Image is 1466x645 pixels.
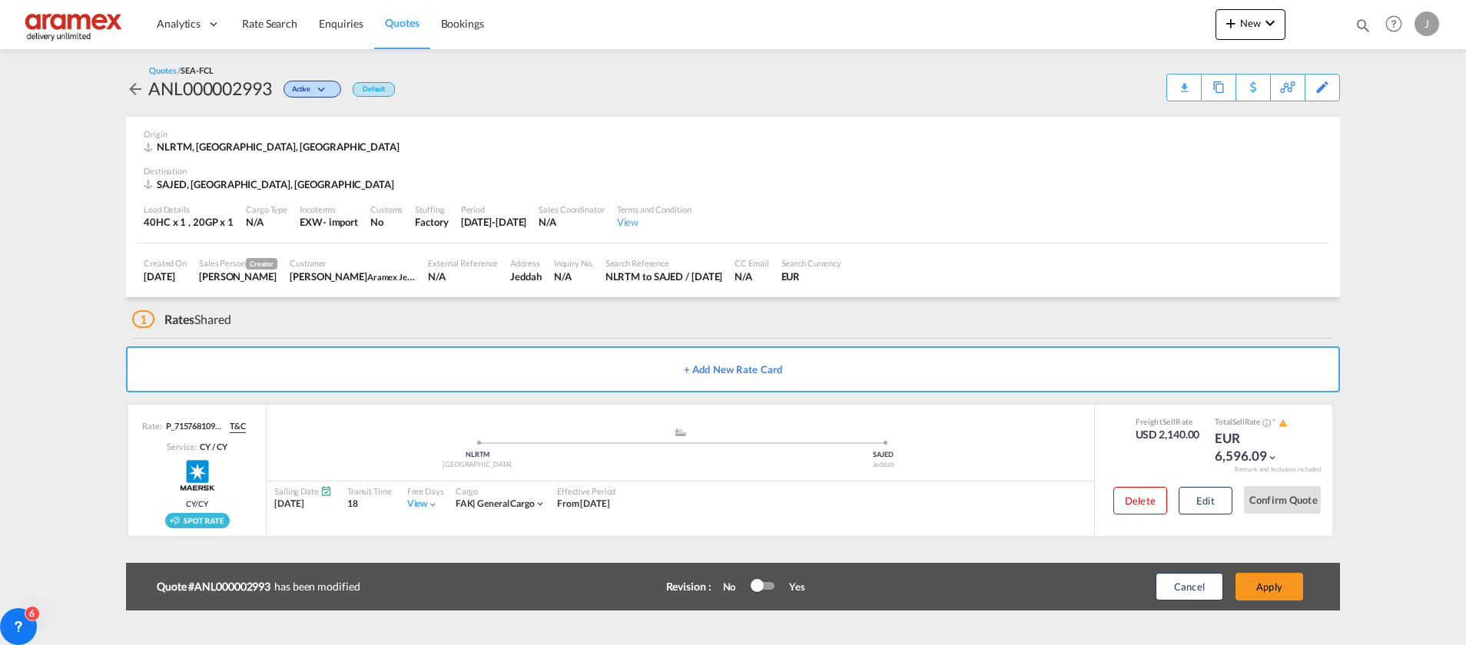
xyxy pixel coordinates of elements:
[126,76,148,101] div: icon-arrow-left
[290,270,416,283] div: Tariq Abdulrahman
[167,441,196,452] span: Service:
[1136,427,1200,442] div: USD 2,140.00
[781,257,842,269] div: Search Currency
[539,215,604,229] div: N/A
[407,485,444,497] div: Free Days
[557,498,610,509] span: From [DATE]
[1222,17,1279,29] span: New
[535,498,546,509] md-icon: icon-chevron-down
[1277,417,1288,428] button: icon-alert
[781,270,842,283] div: EUR
[461,215,527,229] div: 13 Aug 2025
[284,81,341,98] div: Change Status Here
[1156,573,1223,600] button: Cancel
[473,498,476,509] span: |
[142,420,162,432] span: Rate:
[149,64,214,76] div: Quotes /SEA-FCL
[774,580,805,594] div: Yes
[274,460,681,470] div: [GEOGRAPHIC_DATA]
[347,498,392,511] div: 18
[300,215,323,229] div: EXW
[407,498,439,511] div: Viewicon-chevron-down
[230,420,246,432] span: T&C
[554,257,593,269] div: Inquiry No.
[672,428,690,436] md-icon: assets/icons/custom/ship-fill.svg
[370,203,403,215] div: Customs
[144,203,234,215] div: Load Details
[666,579,711,594] div: Revision :
[1222,14,1240,32] md-icon: icon-plus 400-fg
[164,312,195,326] span: Rates
[178,456,217,495] img: Maersk Spot
[415,203,448,215] div: Stuffing
[144,257,187,269] div: Created On
[1381,11,1407,37] span: Help
[165,513,230,528] img: Spot_rate_rollable_v2.png
[144,270,187,283] div: 12 Aug 2025
[144,128,1322,140] div: Origin
[126,346,1340,392] button: + Add New Rate Card
[157,16,201,31] span: Analytics
[510,270,541,283] div: Jeddah
[1223,465,1332,474] div: Remark and Inclusion included
[320,485,332,497] md-icon: Schedules Available
[186,498,208,509] span: CY/CY
[1267,452,1278,463] md-icon: icon-chevron-down
[181,65,213,75] span: SEA-FCL
[274,485,332,497] div: Sailing Date
[272,76,345,101] div: Change Status Here
[274,450,681,460] div: NLRTM
[427,499,438,510] md-icon: icon-chevron-down
[539,203,604,215] div: Sales Coordinator
[681,460,1087,470] div: Jeddah
[353,82,395,97] div: Default
[292,84,314,99] span: Active
[428,270,498,283] div: N/A
[415,215,448,229] div: Factory Stuffing
[617,203,692,215] div: Terms and Condition
[1260,417,1271,428] button: Spot Rates are dynamic & can fluctuate with time
[605,257,723,269] div: Search Reference
[456,498,535,511] div: general cargo
[132,311,231,328] div: Shared
[314,86,333,94] md-icon: icon-chevron-down
[274,498,332,511] div: [DATE]
[1261,14,1279,32] md-icon: icon-chevron-down
[1215,416,1292,428] div: Total Rate
[196,441,227,452] div: CY / CY
[242,17,297,30] span: Rate Search
[144,165,1322,177] div: Destination
[1136,416,1200,427] div: Freight Rate
[385,16,419,29] span: Quotes
[23,7,127,41] img: dca169e0c7e311edbe1137055cab269e.png
[1279,418,1288,428] md-icon: icon-alert
[1175,74,1193,88] div: Quote PDF is not available at this time
[461,203,527,215] div: Period
[367,270,426,283] span: Aramex Jeddah
[1232,417,1245,426] span: Sell
[126,80,144,98] md-icon: icon-arrow-left
[715,580,751,594] div: No
[617,215,692,229] div: View
[370,215,403,229] div: No
[246,258,277,270] span: Creator
[132,310,154,328] span: 1
[510,257,541,269] div: Address
[1175,77,1193,88] md-icon: icon-download
[428,257,498,269] div: External Reference
[557,485,615,497] div: Effective Period
[735,270,768,283] div: N/A
[681,450,1087,460] div: SAJED
[157,579,274,594] b: Quote #ANL000002993
[1381,11,1415,38] div: Help
[441,17,484,30] span: Bookings
[144,215,234,229] div: 40HC x 1 , 20GP x 1
[1415,12,1439,36] div: J
[323,215,358,229] div: - import
[1163,417,1176,426] span: Sell
[199,257,277,270] div: Sales Person
[162,420,224,432] div: P_7157681093_P01dcfzh9
[1216,9,1285,40] button: icon-plus 400-fgNewicon-chevron-down
[165,513,230,528] div: Rollable available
